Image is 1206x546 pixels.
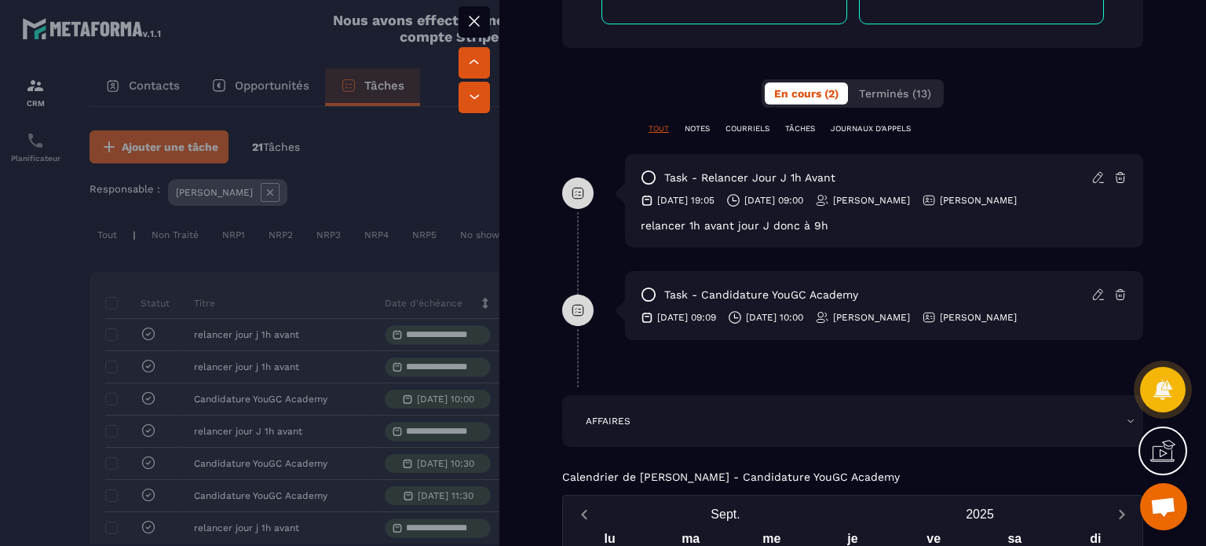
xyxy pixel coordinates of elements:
div: Ouvrir le chat [1140,483,1187,530]
p: COURRIELS [725,123,769,134]
p: TOUT [649,123,669,134]
button: Open months overlay [598,500,853,528]
p: TÂCHES [785,123,815,134]
p: [PERSON_NAME] [833,311,910,324]
button: En cours (2) [765,82,848,104]
p: Calendrier de [PERSON_NAME] - Candidature YouGC Academy [562,471,900,483]
p: [DATE] 19:05 [657,194,714,207]
span: Terminés (13) [859,87,931,100]
p: task - Candidature YouGC Academy [664,288,858,302]
button: Previous month [569,504,598,525]
p: [DATE] 09:00 [744,194,803,207]
p: task - relancer jour j 1h avant [664,170,835,185]
p: [DATE] 09:09 [657,311,716,324]
p: [PERSON_NAME] [940,194,1017,207]
p: NOTES [685,123,710,134]
p: [PERSON_NAME] [940,311,1017,324]
p: [PERSON_NAME] [833,194,910,207]
p: AFFAIRES [586,415,630,427]
button: Terminés (13) [850,82,941,104]
div: relancer 1h avant jour J donc à 9h [641,219,1127,232]
p: [DATE] 10:00 [746,311,803,324]
span: En cours (2) [774,87,839,100]
button: Next month [1107,504,1136,525]
button: Open years overlay [853,500,1107,528]
p: JOURNAUX D'APPELS [831,123,911,134]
